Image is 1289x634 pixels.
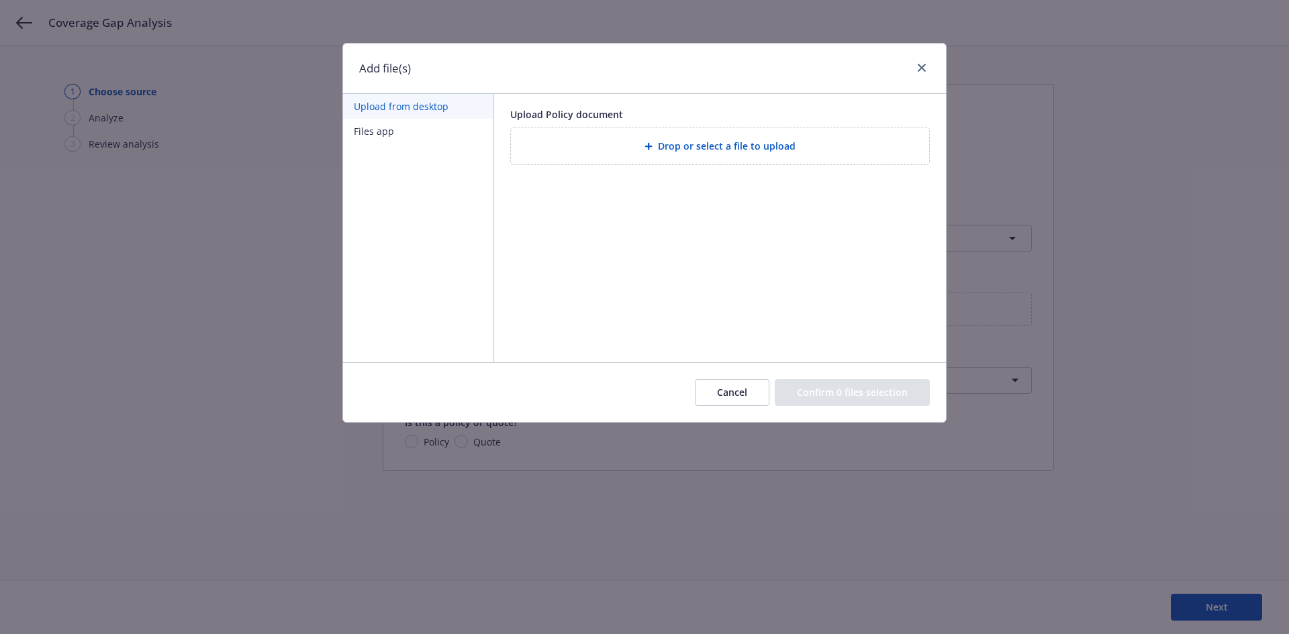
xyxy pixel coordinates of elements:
button: Upload from desktop [343,94,493,119]
div: Drop or select a file to upload [510,127,930,165]
div: Upload Policy document [510,107,930,121]
button: Cancel [695,379,769,406]
a: close [914,60,930,76]
h1: Add file(s) [359,60,411,77]
span: Drop or select a file to upload [658,139,796,153]
button: Files app [343,119,493,144]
